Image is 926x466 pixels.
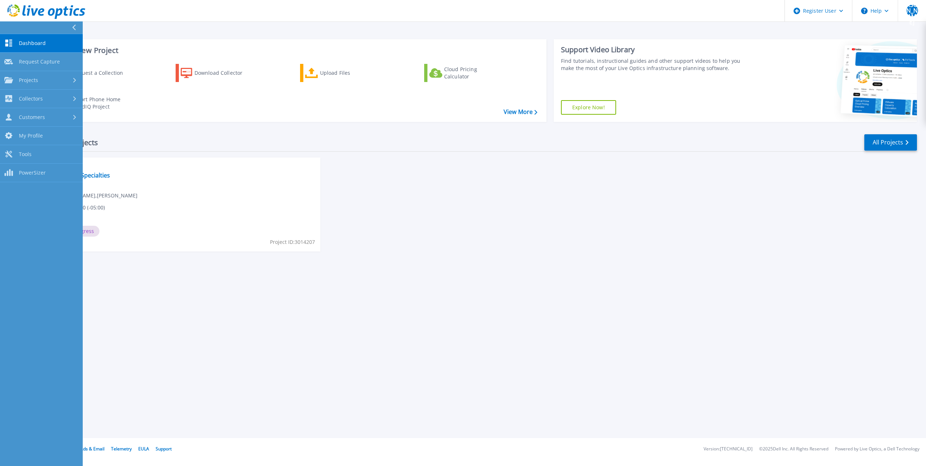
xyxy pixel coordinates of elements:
[504,109,537,115] a: View More
[111,446,132,452] a: Telemetry
[19,151,32,158] span: Tools
[55,162,316,170] span: Optical Prime
[55,192,138,200] span: [PERSON_NAME] , [PERSON_NAME]
[704,447,753,451] li: Version: [TECHNICAL_ID]
[176,64,257,82] a: Download Collector
[864,134,917,151] a: All Projects
[52,64,132,82] a: Request a Collection
[19,40,46,46] span: Dashboard
[835,447,919,451] li: Powered by Live Optics, a Dell Technology
[52,46,537,54] h3: Start a New Project
[138,446,149,452] a: EULA
[72,66,130,80] div: Request a Collection
[19,95,43,102] span: Collectors
[19,58,60,65] span: Request Capture
[19,114,45,120] span: Customers
[71,96,128,110] div: Import Phone Home CloudIQ Project
[320,66,378,80] div: Upload Files
[561,45,749,54] div: Support Video Library
[80,446,105,452] a: Ads & Email
[270,238,315,246] span: Project ID: 3014207
[194,66,253,80] div: Download Collector
[444,66,502,80] div: Cloud Pricing Calculator
[19,169,46,176] span: PowerSizer
[300,64,381,82] a: Upload Files
[759,447,828,451] li: © 2025 Dell Inc. All Rights Reserved
[19,132,43,139] span: My Profile
[156,446,172,452] a: Support
[19,77,38,83] span: Projects
[561,57,749,72] div: Find tutorials, instructional guides and other support videos to help you make the most of your L...
[424,64,505,82] a: Cloud Pricing Calculator
[561,100,616,115] a: Explore Now!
